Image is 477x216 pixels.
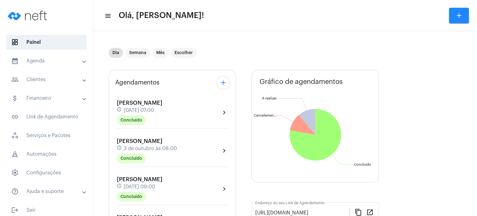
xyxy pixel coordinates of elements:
[11,94,19,102] mat-icon: sidenav icon
[117,154,146,163] mat-chip: Concluído
[6,165,87,180] span: Configurações
[354,163,371,166] text: Concluído
[11,188,83,195] mat-panel-title: Ajuda e suporte
[254,114,277,117] text: Cancelamen...
[366,208,374,216] mat-icon: open_in_new
[11,132,19,139] span: sidenav icon
[11,39,19,46] span: sidenav icon
[6,147,87,162] span: Automações
[4,72,93,87] mat-expansion-panel-header: sidenav iconClientes
[11,169,19,177] span: sidenav icon
[220,79,227,86] mat-icon: add
[11,76,83,83] mat-panel-title: Clientes
[5,3,52,28] img: logo-neft-novo-2.png
[11,57,83,65] mat-panel-title: Agenda
[125,48,150,58] mat-chip: Semana
[115,79,160,86] span: Agendamentos
[152,48,168,58] mat-chip: Mês
[117,107,122,114] mat-icon: schedule
[6,35,87,50] span: Painel
[117,177,162,182] span: [PERSON_NAME]
[117,138,162,144] span: [PERSON_NAME]
[255,210,350,216] input: Link
[117,100,162,106] span: [PERSON_NAME]
[124,108,154,113] span: [DATE] 07:00
[11,76,19,83] mat-icon: sidenav icon
[117,115,146,125] mat-chip: Concluído
[11,57,19,65] mat-icon: sidenav icon
[11,188,19,195] mat-icon: sidenav icon
[4,91,93,106] mat-expansion-panel-header: sidenav iconFinanceiro
[117,145,122,152] mat-icon: schedule
[124,184,155,190] span: [DATE] 09:00
[355,208,362,216] mat-icon: content_copy
[6,128,87,143] span: Serviços e Pacotes
[109,48,123,58] mat-chip: Dia
[6,109,87,124] span: Link de Agendamento
[171,48,197,58] mat-chip: Escolher
[11,150,19,158] span: sidenav icon
[11,113,19,121] mat-icon: sidenav icon
[4,53,93,68] mat-expansion-panel-header: sidenav iconAgenda
[262,97,277,100] text: A realizar
[4,184,93,199] mat-expansion-panel-header: sidenav iconAjuda e suporte
[104,12,111,20] mat-icon: sidenav icon
[220,147,228,154] mat-icon: chevron_right
[119,11,204,21] span: Olá, [PERSON_NAME]!
[117,192,146,202] mat-chip: Concluído
[220,109,228,116] mat-icon: chevron_right
[455,12,463,19] mat-icon: add
[124,146,177,151] span: 3 de outubro às 08:00
[117,183,122,190] mat-icon: schedule
[11,94,83,102] mat-panel-title: Financeiro
[11,206,19,214] mat-icon: sidenav icon
[260,78,343,85] span: Gráfico de agendamentos
[220,185,228,193] mat-icon: chevron_right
